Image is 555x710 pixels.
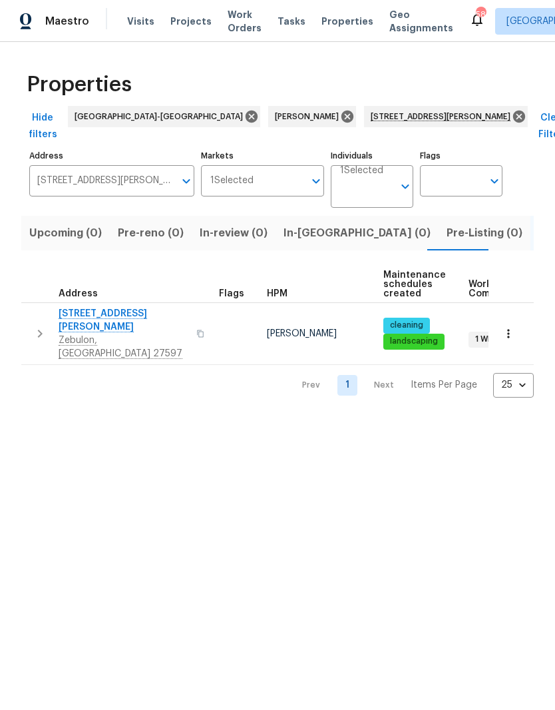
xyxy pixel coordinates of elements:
span: 1 Selected [210,175,254,186]
span: Maestro [45,15,89,28]
span: Work Order Completion [468,280,552,298]
span: 1 Selected [340,165,383,177]
span: Pre-Listing (0) [447,224,522,242]
span: Work Orders [228,8,262,35]
span: Address [59,289,98,298]
span: Properties [27,78,132,91]
div: [PERSON_NAME] [268,106,356,127]
span: Maintenance schedules created [383,270,446,298]
span: Flags [219,289,244,298]
span: [PERSON_NAME] [267,329,337,338]
label: Address [29,152,194,160]
span: Properties [321,15,373,28]
p: Items Per Page [411,378,477,392]
span: Upcoming (0) [29,224,102,242]
span: HPM [267,289,287,298]
nav: Pagination Navigation [289,373,534,398]
label: Individuals [331,152,413,160]
span: Hide filters [27,110,59,143]
div: [STREET_ADDRESS][PERSON_NAME] [364,106,528,127]
span: cleaning [385,320,429,331]
div: 58 [476,8,485,21]
button: Open [307,172,325,190]
span: [GEOGRAPHIC_DATA]-[GEOGRAPHIC_DATA] [75,110,248,123]
span: [PERSON_NAME] [275,110,344,123]
span: Geo Assignments [389,8,453,35]
button: Open [396,177,415,196]
span: Projects [170,15,212,28]
span: Tasks [277,17,305,26]
label: Markets [201,152,325,160]
span: In-[GEOGRAPHIC_DATA] (0) [283,224,431,242]
span: landscaping [385,336,443,347]
button: Open [177,172,196,190]
button: Hide filters [21,106,64,147]
span: Visits [127,15,154,28]
label: Flags [420,152,502,160]
button: Open [485,172,504,190]
span: Pre-reno (0) [118,224,184,242]
div: 25 [493,368,534,402]
span: In-review (0) [200,224,268,242]
div: [GEOGRAPHIC_DATA]-[GEOGRAPHIC_DATA] [68,106,260,127]
a: Goto page 1 [337,375,357,396]
span: 1 WIP [470,334,500,345]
